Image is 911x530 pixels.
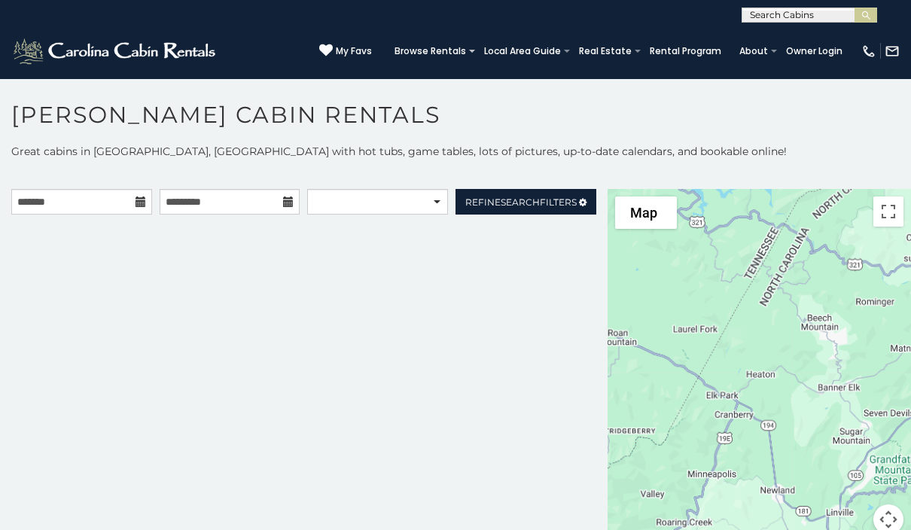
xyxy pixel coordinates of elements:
img: White-1-2.png [11,36,220,66]
span: My Favs [336,44,372,58]
a: RefineSearchFilters [455,189,596,215]
a: Browse Rentals [387,41,474,62]
img: mail-regular-white.png [885,44,900,59]
img: phone-regular-white.png [861,44,876,59]
a: Local Area Guide [477,41,568,62]
a: My Favs [319,44,372,59]
a: Owner Login [778,41,850,62]
span: Map [630,205,657,221]
a: Real Estate [571,41,639,62]
a: Rental Program [642,41,729,62]
button: Change map style [615,196,677,229]
a: About [732,41,775,62]
span: Search [501,196,540,208]
button: Toggle fullscreen view [873,196,903,227]
span: Refine Filters [465,196,577,208]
